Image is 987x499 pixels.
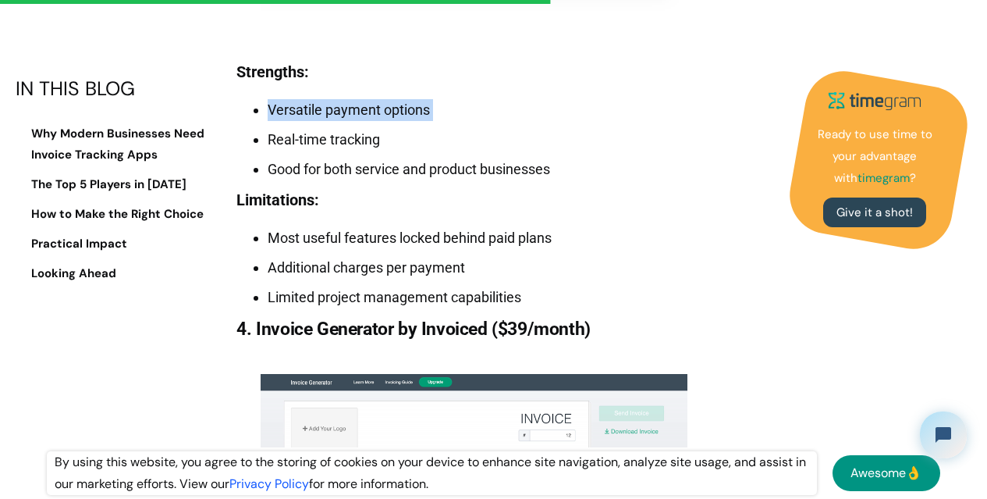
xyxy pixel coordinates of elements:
[31,237,127,252] strong: Practical Impact
[268,257,711,279] li: Additional charges per payment
[820,86,929,116] img: timegram logo
[31,126,204,163] strong: Why Modern Businesses Need Invoice Tracking Apps
[16,123,224,167] a: Why Modern Businesses Need Invoice Tracking Apps
[833,455,940,491] a: Awesome👌
[812,124,937,190] p: Ready to use time to your advantage with ?
[16,175,224,197] a: The Top 5 Players in [DATE]
[268,287,711,308] li: Limited project management capabilities
[16,78,224,100] div: IN THIS BLOG
[268,159,711,180] li: Good for both service and product businesses
[31,266,116,281] strong: Looking Ahead
[857,170,910,186] strong: timegram
[236,191,319,209] strong: Limitations:
[236,319,590,340] strong: 4. Invoice Generator by Invoiced ($39/month)
[16,263,224,285] a: ‍Looking Ahead
[16,234,224,256] a: ‍Practical Impact
[31,207,204,223] strong: How to Make the Right Choice
[268,227,711,249] li: Most useful features locked behind paid plans
[236,188,711,212] h4: ‍
[268,129,711,151] li: Real-time tracking
[236,62,309,81] strong: Strengths:
[16,205,224,226] a: ‍How to Make the Right Choice
[907,398,980,472] iframe: Tidio Chat
[268,99,711,121] li: Versatile payment options
[47,451,817,495] div: By using this website, you agree to the storing of cookies on your device to enhance site navigat...
[823,198,926,227] a: Give it a shot!
[229,476,309,492] a: Privacy Policy
[31,177,186,193] strong: The Top 5 Players in [DATE]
